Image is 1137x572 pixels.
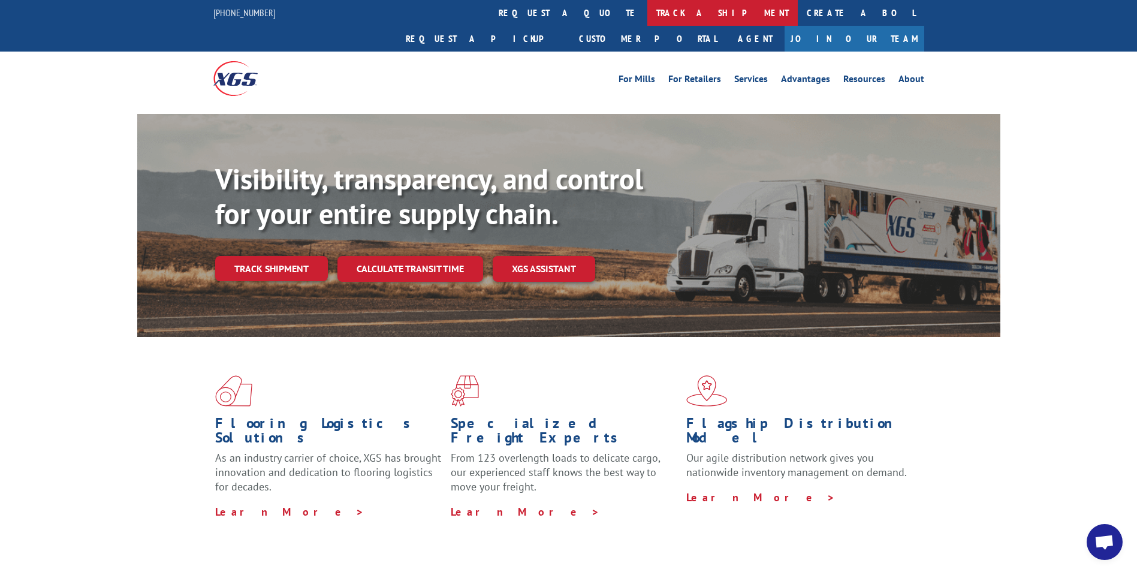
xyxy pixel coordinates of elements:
[215,256,328,281] a: Track shipment
[781,74,830,88] a: Advantages
[734,74,768,88] a: Services
[451,375,479,407] img: xgs-icon-focused-on-flooring-red
[570,26,726,52] a: Customer Portal
[213,7,276,19] a: [PHONE_NUMBER]
[1087,524,1123,560] div: Open chat
[686,490,836,504] a: Learn More >
[397,26,570,52] a: Request a pickup
[686,451,907,479] span: Our agile distribution network gives you nationwide inventory management on demand.
[337,256,483,282] a: Calculate transit time
[215,505,364,519] a: Learn More >
[451,505,600,519] a: Learn More >
[215,451,441,493] span: As an industry carrier of choice, XGS has brought innovation and dedication to flooring logistics...
[493,256,595,282] a: XGS ASSISTANT
[785,26,924,52] a: Join Our Team
[898,74,924,88] a: About
[668,74,721,88] a: For Retailers
[726,26,785,52] a: Agent
[686,416,913,451] h1: Flagship Distribution Model
[451,451,677,504] p: From 123 overlength loads to delicate cargo, our experienced staff knows the best way to move you...
[215,375,252,407] img: xgs-icon-total-supply-chain-intelligence-red
[451,416,677,451] h1: Specialized Freight Experts
[686,375,728,407] img: xgs-icon-flagship-distribution-model-red
[619,74,655,88] a: For Mills
[843,74,885,88] a: Resources
[215,416,442,451] h1: Flooring Logistics Solutions
[215,160,643,232] b: Visibility, transparency, and control for your entire supply chain.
